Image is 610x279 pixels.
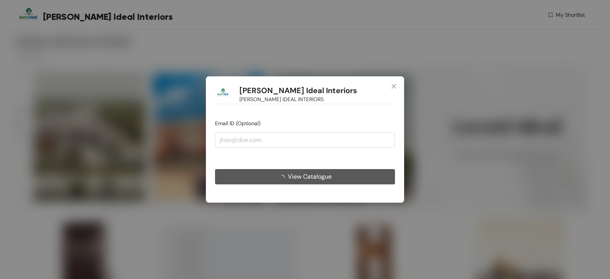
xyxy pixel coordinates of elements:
[384,76,404,97] button: Close
[215,120,260,127] span: Email ID (Optional)
[215,132,395,148] input: jhon@doe.com
[215,169,395,184] button: View Catalogue
[239,95,324,103] span: [PERSON_NAME] IDEAL INTERIORS
[239,86,357,95] h1: [PERSON_NAME] Ideal Interiors
[391,83,397,89] span: close
[288,172,332,181] span: View Catalogue
[279,175,288,181] span: loading
[215,85,230,101] img: Buyer Portal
